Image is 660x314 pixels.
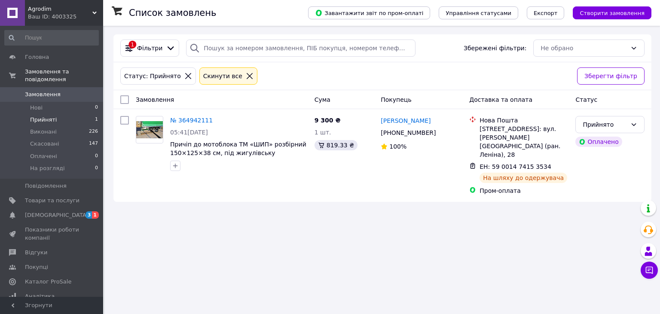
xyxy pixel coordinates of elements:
span: Відгуки [25,249,47,256]
span: Статус [575,96,597,103]
button: Чат з покупцем [641,262,658,279]
span: Замовлення та повідомлення [25,68,103,83]
span: Оплачені [30,152,57,160]
span: Покупці [25,263,48,271]
span: 147 [89,140,98,148]
input: Пошук за номером замовлення, ПІБ покупця, номером телефону, Email, номером накладної [186,40,415,57]
span: 100% [389,143,406,150]
span: Експорт [534,10,558,16]
span: Товари та послуги [25,197,79,204]
span: Cума [315,96,330,103]
button: Завантажити звіт по пром-оплаті [308,6,430,19]
span: Agrodim [28,5,92,13]
div: Нова Пошта [480,116,568,125]
span: Повідомлення [25,182,67,190]
div: Cкинути все [202,71,244,81]
span: Завантажити звіт по пром-оплаті [315,9,423,17]
div: На шляху до одержувача [480,173,567,183]
span: 0 [95,152,98,160]
span: Прийняті [30,116,57,124]
div: [STREET_ADDRESS]: вул. [PERSON_NAME][GEOGRAPHIC_DATA] (ран. Леніна), 28 [480,125,568,159]
div: Оплачено [575,137,622,147]
span: 0 [95,165,98,172]
span: 9 300 ₴ [315,117,341,124]
span: На розгляді [30,165,65,172]
img: Фото товару [136,121,163,139]
span: Скасовані [30,140,59,148]
input: Пошук [4,30,99,46]
h1: Список замовлень [129,8,216,18]
span: 0 [95,104,98,112]
span: Покупець [381,96,411,103]
span: 1 шт. [315,129,331,136]
span: Зберегти фільтр [584,71,637,81]
a: Фото товару [136,116,163,143]
span: 05:41[DATE] [170,129,208,136]
span: Управління статусами [446,10,511,16]
span: Аналітика [25,293,55,300]
div: 819.33 ₴ [315,140,357,150]
span: Створити замовлення [580,10,645,16]
span: [DEMOGRAPHIC_DATA] [25,211,89,219]
button: Створити замовлення [573,6,651,19]
span: 1 [95,116,98,124]
span: 226 [89,128,98,136]
span: Нові [30,104,43,112]
span: ЕН: 59 0014 7415 3534 [480,163,551,170]
span: 1 [92,211,99,219]
a: Створити замовлення [564,9,651,16]
div: Ваш ID: 4003325 [28,13,103,21]
a: [PERSON_NAME] [381,116,431,125]
a: № 364942111 [170,117,213,124]
span: Замовлення [136,96,174,103]
span: Виконані [30,128,57,136]
div: Не обрано [541,43,627,53]
div: Прийнято [583,120,627,129]
span: Доставка та оплата [469,96,532,103]
span: Збережені фільтри: [464,44,526,52]
div: Пром-оплата [480,186,568,195]
span: Головна [25,53,49,61]
span: Замовлення [25,91,61,98]
span: Фільтри [137,44,162,52]
span: Показники роботи компанії [25,226,79,241]
a: Причіп до мотоблока ТМ «ШИП» розбірний 150×125×38 см, під жигулівську маточину, без коліс, з сиді... [170,141,306,165]
button: Управління статусами [439,6,518,19]
button: Експорт [527,6,565,19]
div: Статус: Прийнято [122,71,183,81]
span: 3 [86,211,92,219]
div: [PHONE_NUMBER] [379,127,437,139]
button: Зберегти фільтр [577,67,645,85]
span: Каталог ProSale [25,278,71,286]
